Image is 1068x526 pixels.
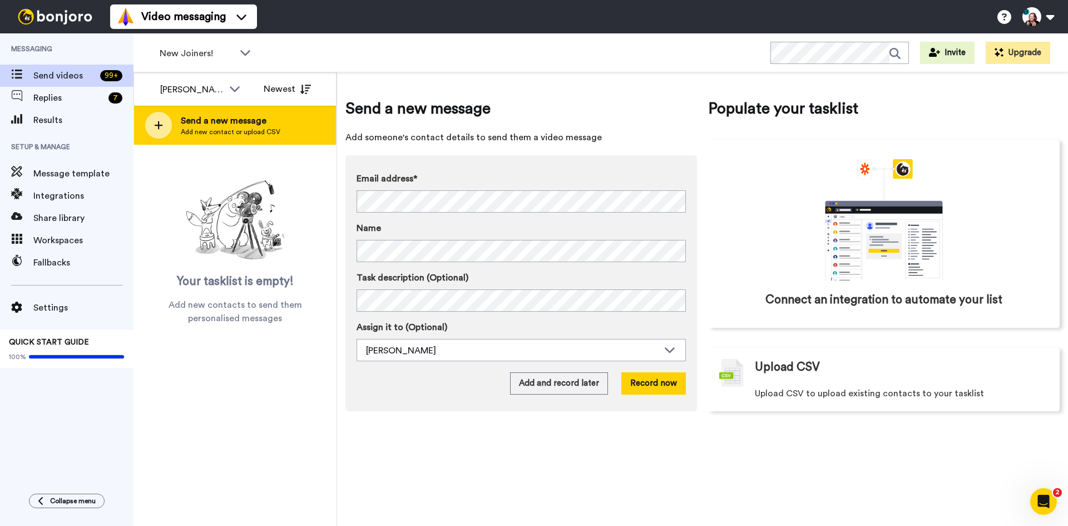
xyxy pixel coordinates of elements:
[108,92,122,104] div: 7
[1030,488,1057,515] iframe: Intercom live chat
[719,359,744,387] img: csv-grey.png
[33,114,133,127] span: Results
[621,372,686,395] button: Record now
[100,70,122,81] div: 99 +
[920,42,975,64] button: Invite
[117,8,135,26] img: vm-color.svg
[13,9,97,24] img: bj-logo-header-white.svg
[357,271,686,284] label: Task description (Optional)
[33,91,104,105] span: Replies
[177,273,294,290] span: Your tasklist is empty!
[33,234,133,247] span: Workspaces
[366,344,659,357] div: [PERSON_NAME]
[33,69,96,82] span: Send videos
[150,298,320,325] span: Add new contacts to send them personalised messages
[33,301,133,314] span: Settings
[1053,488,1062,497] span: 2
[755,387,984,400] span: Upload CSV to upload existing contacts to your tasklist
[181,114,280,127] span: Send a new message
[708,97,1060,120] span: Populate your tasklist
[345,97,697,120] span: Send a new message
[9,338,89,346] span: QUICK START GUIDE
[357,222,381,235] span: Name
[33,189,133,203] span: Integrations
[765,292,1002,308] span: Connect an integration to automate your list
[255,78,319,100] button: Newest
[345,131,697,144] span: Add someone's contact details to send them a video message
[33,212,133,225] span: Share library
[180,176,291,265] img: ready-set-action.png
[510,372,608,395] button: Add and record later
[755,359,820,376] span: Upload CSV
[29,494,105,508] button: Collapse menu
[357,321,686,334] label: Assign it to (Optional)
[160,83,224,96] div: [PERSON_NAME]
[50,496,96,505] span: Collapse menu
[800,159,967,281] div: animation
[986,42,1050,64] button: Upgrade
[33,167,133,180] span: Message template
[33,256,133,269] span: Fallbacks
[181,127,280,136] span: Add new contact or upload CSV
[160,47,234,60] span: New Joiners!
[9,352,26,361] span: 100%
[357,172,686,185] label: Email address*
[141,9,226,24] span: Video messaging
